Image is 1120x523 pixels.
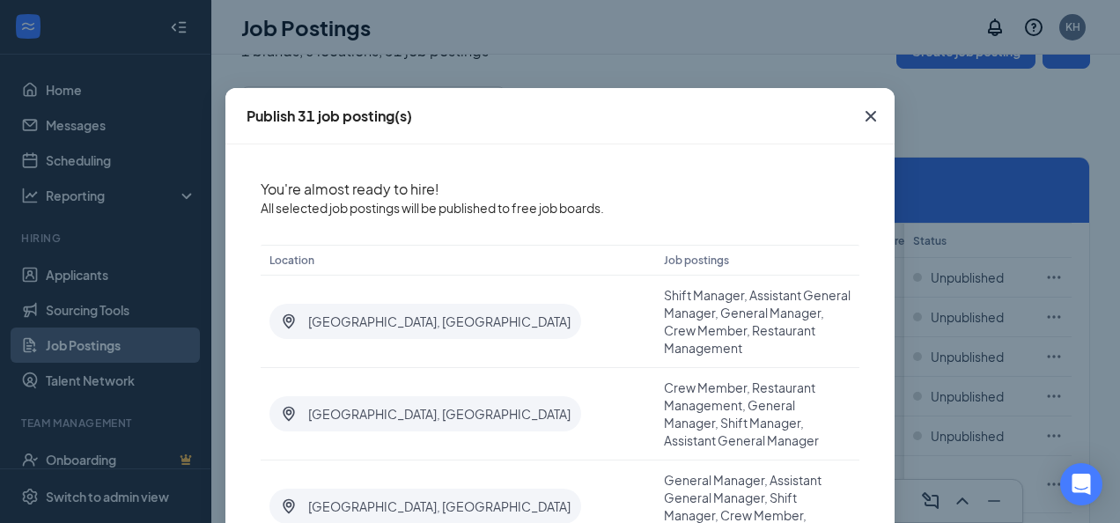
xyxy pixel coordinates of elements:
svg: LocationPin [280,405,298,423]
button: Close [847,88,895,144]
svg: LocationPin [280,497,298,515]
th: Job postings [655,245,859,276]
td: Crew Member, Restaurant Management, General Manager, Shift Manager, Assistant General Manager [655,368,859,460]
span: All selected job postings will be published to free job boards. [261,199,859,217]
span: [GEOGRAPHIC_DATA], [GEOGRAPHIC_DATA] [308,405,571,423]
p: You're almost ready to hire! [261,180,859,199]
svg: LocationPin [280,313,298,330]
th: Location [261,245,655,276]
span: [GEOGRAPHIC_DATA], [GEOGRAPHIC_DATA] [308,497,571,515]
td: Shift Manager, Assistant General Manager, General Manager, Crew Member, Restaurant Management [655,276,859,368]
div: Open Intercom Messenger [1060,463,1102,505]
div: Publish 31 job posting(s) [247,107,412,126]
span: [GEOGRAPHIC_DATA], [GEOGRAPHIC_DATA] [308,313,571,330]
svg: Cross [860,106,881,127]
